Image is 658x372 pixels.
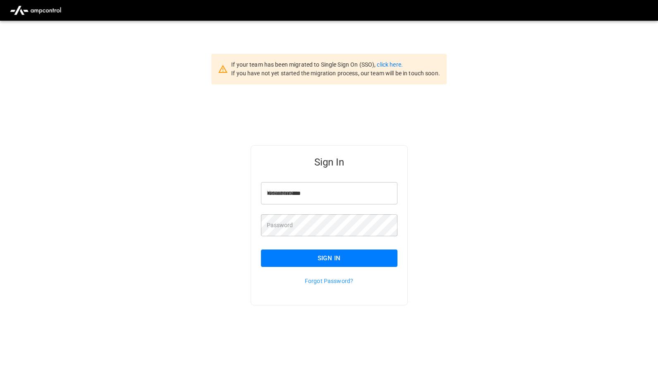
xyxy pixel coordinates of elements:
[261,277,397,285] p: Forgot Password?
[261,156,397,169] h5: Sign In
[377,61,402,68] a: click here.
[261,250,397,267] button: Sign In
[7,2,65,18] img: ampcontrol.io logo
[231,70,440,77] span: If you have not yet started the migration process, our team will be in touch soon.
[231,61,377,68] span: If your team has been migrated to Single Sign On (SSO),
